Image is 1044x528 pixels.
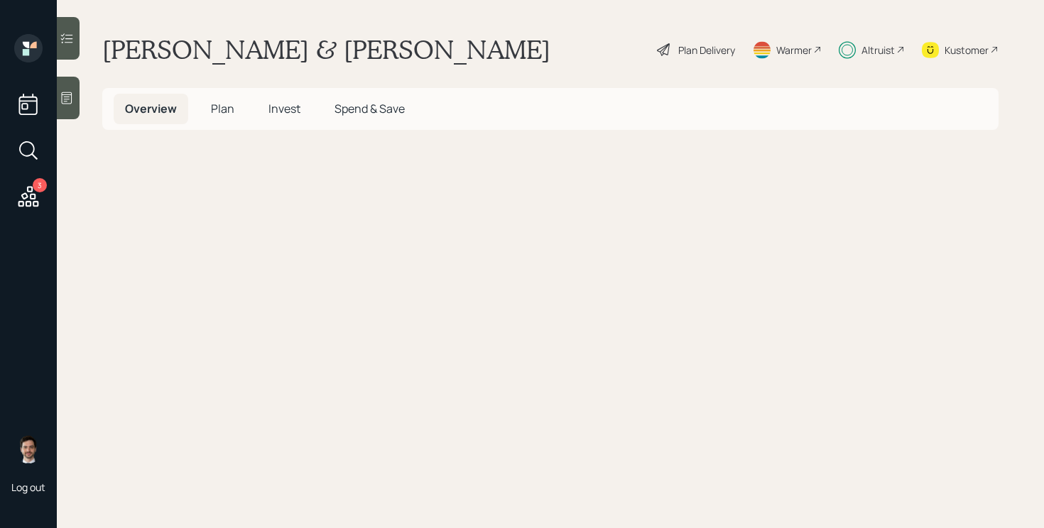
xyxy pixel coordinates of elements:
img: jonah-coleman-headshot.png [14,435,43,463]
span: Spend & Save [335,101,405,116]
div: 3 [33,178,47,192]
div: Kustomer [945,43,989,57]
div: Altruist [861,43,895,57]
span: Overview [125,101,177,116]
div: Warmer [776,43,812,57]
span: Plan [211,101,234,116]
span: Invest [268,101,300,116]
h1: [PERSON_NAME] & [PERSON_NAME] [102,34,550,65]
div: Log out [11,480,45,494]
div: Plan Delivery [678,43,735,57]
